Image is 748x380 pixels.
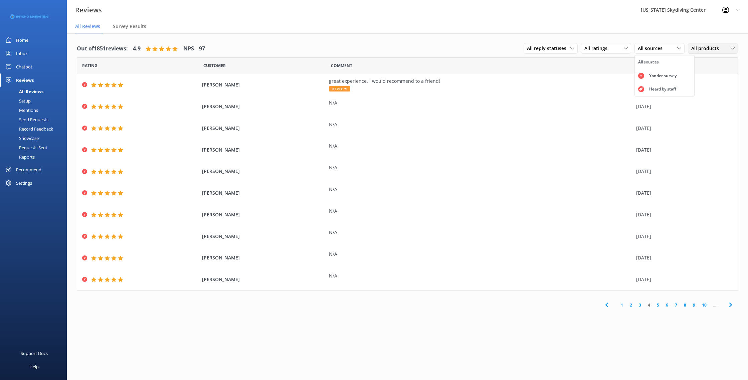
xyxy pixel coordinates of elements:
span: Reply [329,86,350,91]
a: Setup [4,96,67,106]
div: [DATE] [636,189,729,197]
span: All products [691,45,723,52]
div: N/A [329,207,633,215]
a: 10 [699,302,710,308]
div: [DATE] [636,103,729,110]
span: ... [710,302,720,308]
div: Setup [4,96,31,106]
span: All reply statuses [527,45,570,52]
span: [PERSON_NAME] [202,125,325,132]
div: [DATE] [636,146,729,154]
div: N/A [329,164,633,171]
div: Heard by staff [644,86,681,92]
div: All sources [638,59,659,65]
a: 3 [635,302,644,308]
a: Mentions [4,106,67,115]
div: N/A [329,250,633,258]
h4: 4.9 [133,44,141,53]
h3: Reviews [75,5,102,15]
span: All ratings [584,45,611,52]
a: Send Requests [4,115,67,124]
div: Mentions [4,106,38,115]
div: [DATE] [636,168,729,175]
div: Chatbot [16,60,32,73]
div: Record Feedback [4,124,53,134]
span: [PERSON_NAME] [202,146,325,154]
h4: 97 [199,44,205,53]
div: N/A [329,142,633,150]
div: N/A [329,272,633,279]
div: [DATE] [636,254,729,261]
a: 5 [653,302,663,308]
span: Date [82,62,98,69]
span: [PERSON_NAME] [202,103,325,110]
div: great experience. I would recommend to a friend! [329,77,633,85]
span: All Reviews [75,23,100,30]
div: Inbox [16,47,28,60]
a: Reports [4,152,67,162]
span: [PERSON_NAME] [202,211,325,218]
div: All Reviews [4,87,43,96]
span: Survey Results [113,23,146,30]
div: Home [16,33,28,47]
div: Recommend [16,163,41,176]
a: Requests Sent [4,143,67,152]
div: [DATE] [636,233,729,240]
a: 9 [690,302,699,308]
a: Showcase [4,134,67,143]
div: Support Docs [21,347,48,360]
a: 8 [681,302,690,308]
div: N/A [329,121,633,128]
a: 2 [626,302,635,308]
span: [PERSON_NAME] [202,81,325,88]
span: [PERSON_NAME] [202,254,325,261]
div: N/A [329,99,633,107]
div: Settings [16,176,32,190]
a: Record Feedback [4,124,67,134]
span: Question [331,62,352,69]
div: Help [29,360,39,373]
span: [PERSON_NAME] [202,189,325,197]
a: 7 [672,302,681,308]
span: [PERSON_NAME] [202,168,325,175]
span: Date [203,62,226,69]
img: 3-1676954853.png [10,11,48,22]
div: [DATE] [636,211,729,218]
a: 4 [644,302,653,308]
div: Showcase [4,134,39,143]
h4: Out of 1851 reviews: [77,44,128,53]
a: 6 [663,302,672,308]
span: [PERSON_NAME] [202,233,325,240]
span: All sources [638,45,667,52]
div: Reviews [16,73,34,87]
a: All Reviews [4,87,67,96]
div: Reports [4,152,35,162]
div: Send Requests [4,115,48,124]
div: N/A [329,186,633,193]
h4: NPS [183,44,194,53]
span: [PERSON_NAME] [202,276,325,283]
a: 1 [617,302,626,308]
div: Requests Sent [4,143,47,152]
div: N/A [329,229,633,236]
div: Yonder survey [644,72,682,79]
div: [DATE] [636,125,729,132]
div: [DATE] [636,276,729,283]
